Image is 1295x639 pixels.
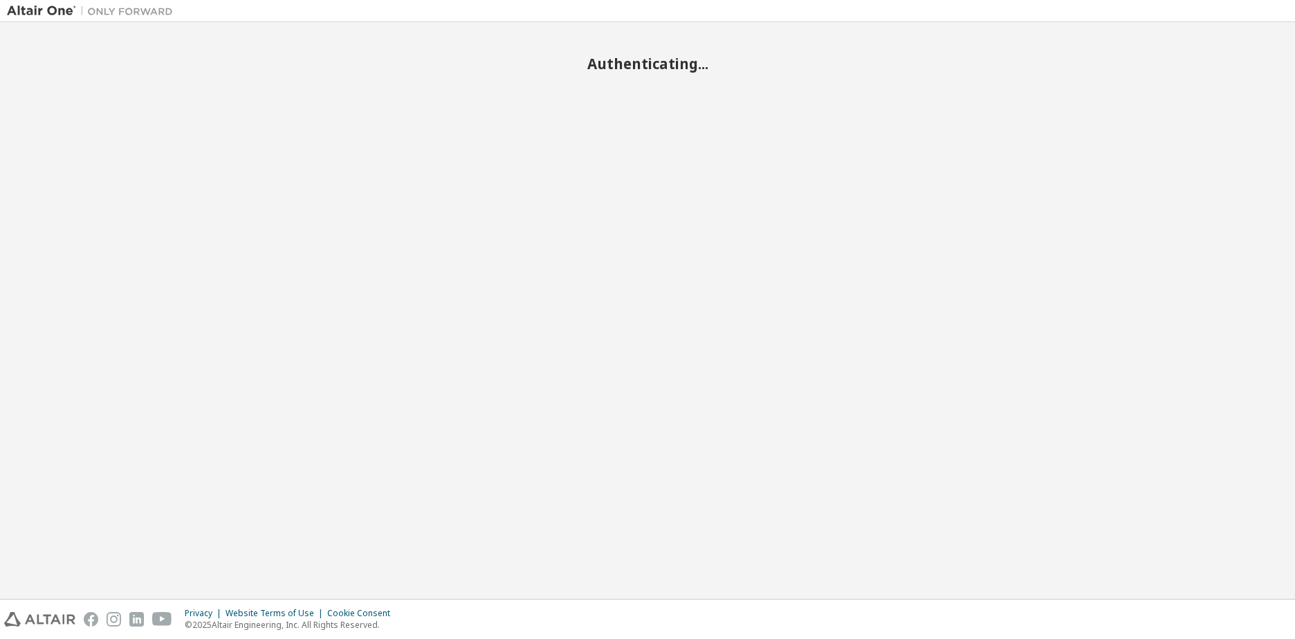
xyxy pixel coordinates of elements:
[185,619,398,631] p: © 2025 Altair Engineering, Inc. All Rights Reserved.
[185,608,226,619] div: Privacy
[4,612,75,627] img: altair_logo.svg
[7,55,1288,73] h2: Authenticating...
[129,612,144,627] img: linkedin.svg
[226,608,327,619] div: Website Terms of Use
[7,4,180,18] img: Altair One
[327,608,398,619] div: Cookie Consent
[84,612,98,627] img: facebook.svg
[107,612,121,627] img: instagram.svg
[152,612,172,627] img: youtube.svg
